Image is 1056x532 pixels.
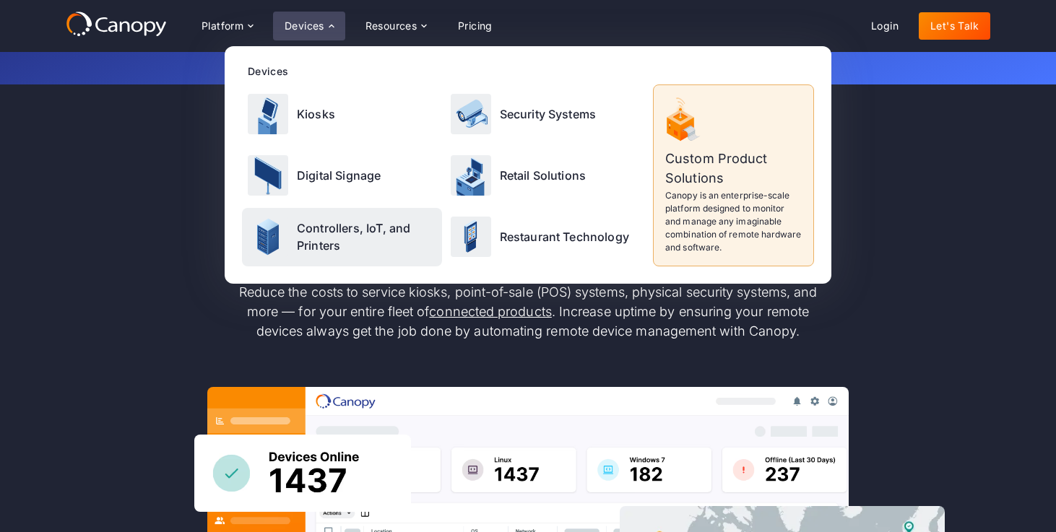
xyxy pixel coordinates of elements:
[445,84,645,143] a: Security Systems
[860,12,910,40] a: Login
[665,189,802,254] p: Canopy is an enterprise-scale platform designed to monitor and manage any imaginable combination ...
[297,105,335,123] p: Kiosks
[190,12,264,40] div: Platform
[446,12,504,40] a: Pricing
[285,21,324,31] div: Devices
[500,167,587,184] p: Retail Solutions
[202,21,243,31] div: Platform
[194,435,411,512] img: Canopy sees how many devices are online
[365,21,417,31] div: Resources
[225,46,831,284] nav: Devices
[297,167,381,184] p: Digital Signage
[242,146,442,204] a: Digital Signage
[225,282,831,341] p: Reduce the costs to service kiosks, point-of-sale (POS) systems, physical security systems, and m...
[297,219,436,254] p: Controllers, IoT, and Printers
[500,105,597,123] p: Security Systems
[653,84,814,266] a: Custom Product SolutionsCanopy is an enterprise-scale platform designed to monitor and manage any...
[242,208,442,266] a: Controllers, IoT, and Printers
[174,61,882,76] p: Get
[429,304,551,319] a: connected products
[242,84,442,143] a: Kiosks
[445,208,645,266] a: Restaurant Technology
[273,12,345,40] div: Devices
[445,146,645,204] a: Retail Solutions
[500,228,629,245] p: Restaurant Technology
[248,64,814,79] div: Devices
[919,12,990,40] a: Let's Talk
[354,12,438,40] div: Resources
[665,149,802,188] p: Custom Product Solutions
